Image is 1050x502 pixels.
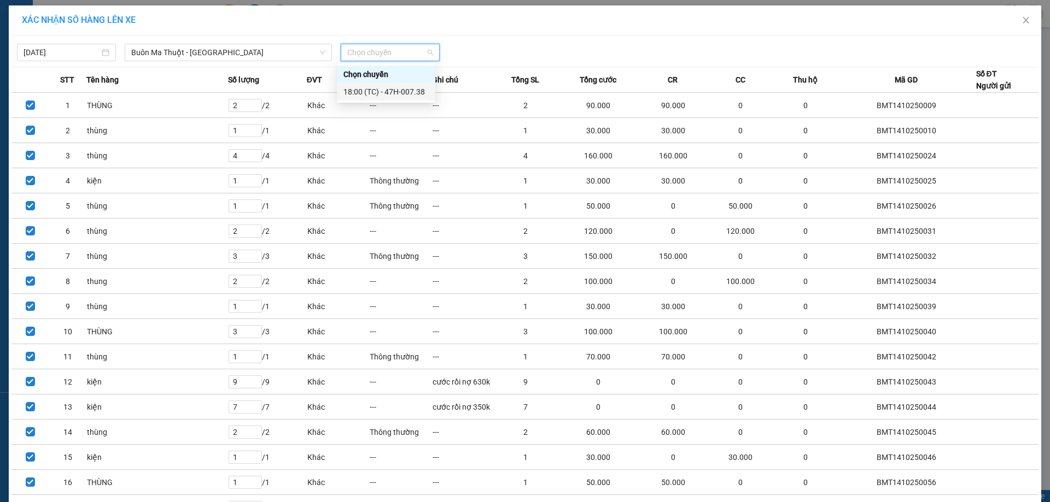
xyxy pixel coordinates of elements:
td: 30.000 [707,445,775,470]
td: --- [432,244,494,269]
td: cước rồi nợ 630k [432,369,494,394]
td: 7 [494,394,557,420]
td: 60.000 [639,420,707,445]
td: / 2 [228,269,307,294]
td: 0 [774,193,837,218]
td: 7 [49,244,87,269]
td: 120.000 [557,218,639,244]
td: / 2 [228,420,307,445]
td: Khác [307,244,369,269]
td: Thông thường [369,168,431,193]
span: Tổng SL [511,74,539,86]
div: Số ĐT Người gửi [976,68,1011,92]
td: 0 [639,269,707,294]
td: BMT1410250034 [837,269,976,294]
td: 16 [49,470,87,495]
td: 90.000 [557,93,639,118]
td: 0 [774,244,837,269]
td: 1 [494,294,557,319]
td: Khác [307,193,369,218]
td: 0 [774,445,837,470]
td: --- [432,420,494,445]
td: 2 [494,269,557,294]
td: / 7 [228,394,307,420]
td: / 3 [228,244,307,269]
td: 3 [494,319,557,344]
span: XÁC NHẬN SỐ HÀNG LÊN XE [22,15,136,25]
td: Khác [307,319,369,344]
td: 1 [494,344,557,369]
td: 1 [49,93,87,118]
td: --- [369,269,431,294]
td: 100.000 [639,319,707,344]
td: 0 [707,244,775,269]
td: --- [432,470,494,495]
td: 0 [774,369,837,394]
td: 4 [49,168,87,193]
td: Khác [307,294,369,319]
td: 0 [774,143,837,168]
td: Khác [307,344,369,369]
td: kiện [86,394,227,420]
td: 0 [707,168,775,193]
td: thùng [86,294,227,319]
td: --- [432,218,494,244]
td: Khác [307,394,369,420]
td: 30.000 [557,118,639,143]
td: --- [432,445,494,470]
td: 0 [707,118,775,143]
td: 0 [707,394,775,420]
td: / 1 [228,118,307,143]
td: / 3 [228,319,307,344]
td: thùng [86,344,227,369]
span: Ghi chú [432,74,458,86]
td: 2 [494,420,557,445]
td: --- [369,93,431,118]
td: 13 [49,394,87,420]
td: Thông thường [369,193,431,218]
td: 2 [494,93,557,118]
td: 160.000 [557,143,639,168]
td: kiện [86,168,227,193]
span: CR [668,74,678,86]
td: --- [369,294,431,319]
td: 0 [639,218,707,244]
td: / 1 [228,470,307,495]
td: BMT1410250045 [837,420,976,445]
td: --- [432,344,494,369]
td: 70.000 [557,344,639,369]
td: / 1 [228,193,307,218]
td: 1 [494,168,557,193]
td: BMT1410250032 [837,244,976,269]
td: 12 [49,369,87,394]
td: / 1 [228,445,307,470]
td: 0 [774,218,837,244]
td: 100.000 [557,269,639,294]
td: --- [369,143,431,168]
td: 0 [774,394,837,420]
div: Chọn chuyến [337,66,435,83]
td: --- [432,168,494,193]
td: BMT1410250044 [837,394,976,420]
td: BMT1410250010 [837,118,976,143]
td: 0 [774,269,837,294]
td: 0 [707,344,775,369]
td: 0 [774,118,837,143]
span: Số lượng [228,74,259,86]
td: 0 [639,369,707,394]
td: --- [432,319,494,344]
td: / 4 [228,143,307,168]
td: 0 [639,394,707,420]
td: 0 [774,294,837,319]
td: kiện [86,369,227,394]
td: 70.000 [639,344,707,369]
td: 1 [494,445,557,470]
td: cước rồi nợ 350k [432,394,494,420]
td: BMT1410250024 [837,143,976,168]
td: 2 [494,218,557,244]
td: --- [369,319,431,344]
td: THÙNG [86,470,227,495]
div: 18:00 (TC) - 47H-007.38 [343,86,429,98]
td: --- [369,445,431,470]
td: Thông thường [369,420,431,445]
